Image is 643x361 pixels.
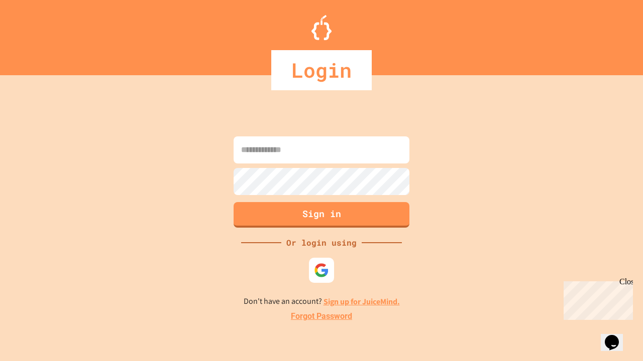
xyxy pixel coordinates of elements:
a: Forgot Password [291,310,352,322]
button: Sign in [234,202,409,228]
img: Logo.svg [311,15,332,40]
iframe: chat widget [560,277,633,320]
a: Sign up for JuiceMind. [324,296,400,307]
p: Don't have an account? [244,295,400,308]
iframe: chat widget [601,321,633,351]
div: Chat with us now!Close [4,4,69,64]
img: google-icon.svg [314,263,329,278]
div: Or login using [281,237,362,249]
div: Login [271,50,372,90]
